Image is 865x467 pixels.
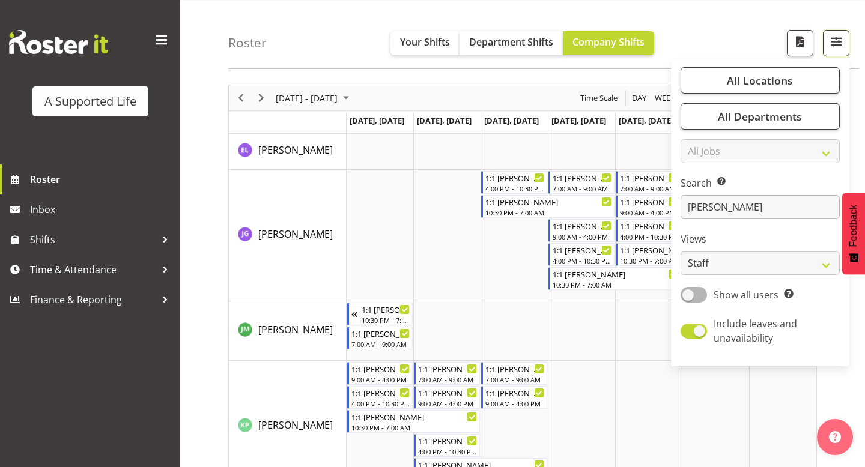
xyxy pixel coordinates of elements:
div: 1:1 [PERSON_NAME] [620,220,679,232]
span: [DATE], [DATE] [619,115,673,126]
div: 1:1 [PERSON_NAME] [553,268,679,280]
div: 9:00 AM - 4:00 PM [553,232,612,241]
div: 10:30 PM - 7:00 AM [553,280,679,289]
span: [PERSON_NAME] [258,227,333,241]
div: Karen Powell"s event - 1:1 Miranda Begin From Monday, September 8, 2025 at 10:30:00 PM GMT+12:00 ... [347,410,481,433]
div: Karen Powell"s event - 1:1 Miranda Begin From Wednesday, September 10, 2025 at 9:00:00 AM GMT+12:... [481,386,547,409]
button: Download a PDF of the roster according to the set date range. [787,30,813,56]
span: Shifts [30,230,156,249]
div: 1:1 [PERSON_NAME] [351,411,478,423]
div: Jackie Green"s event - 1:1 Miranda Begin From Friday, September 12, 2025 at 4:00:00 PM GMT+12:00 ... [616,219,682,242]
button: All Locations [681,67,840,94]
span: Inbox [30,200,174,218]
button: Timeline Day [630,91,649,106]
h4: Roster [228,36,267,50]
div: 1:1 [PERSON_NAME] [553,244,612,256]
div: 7:00 AM - 9:00 AM [351,339,410,349]
span: Your Shifts [400,35,450,49]
button: Your Shifts [390,31,460,55]
span: [DATE] - [DATE] [275,91,339,106]
div: 1:1 [PERSON_NAME] [418,387,477,399]
div: 1:1 [PERSON_NAME] [351,387,410,399]
span: Include leaves and unavailability [714,317,797,345]
span: [DATE], [DATE] [551,115,606,126]
div: 1:1 [PERSON_NAME] [553,172,612,184]
button: All Departments [681,103,840,130]
div: 7:00 AM - 9:00 AM [620,184,679,193]
td: Elise Loh resource [229,134,347,170]
div: 1:1 [PERSON_NAME] [620,196,679,208]
div: 1:1 [PERSON_NAME] [362,303,410,315]
input: Search [681,195,840,219]
div: 4:00 PM - 10:30 PM [418,447,477,456]
div: 1:1 [PERSON_NAME] [485,196,612,208]
div: 7:00 AM - 9:00 AM [485,375,544,384]
span: Finance & Reporting [30,291,156,309]
span: Day [631,91,648,106]
img: help-xxl-2.png [829,431,841,443]
div: Next [251,85,272,110]
span: All Locations [727,73,793,88]
td: Jackie Green resource [229,170,347,301]
div: Karen Powell"s event - 1:1 Miranda Begin From Monday, September 8, 2025 at 9:00:00 AM GMT+12:00 E... [347,362,413,385]
div: Jackie Green"s event - 1:1 Miranda Begin From Thursday, September 11, 2025 at 7:00:00 AM GMT+12:0... [548,171,615,194]
button: September 08 - 14, 2025 [274,91,354,106]
div: 1:1 [PERSON_NAME] [620,244,746,256]
div: 1:1 [PERSON_NAME] [553,220,612,232]
span: Show all users [714,288,778,301]
div: Jackie Green"s event - 1:1 Miranda Begin From Friday, September 12, 2025 at 9:00:00 AM GMT+12:00 ... [616,195,682,218]
div: Jasmine McCracken"s event - 1:1 Miranda Begin From Monday, September 8, 2025 at 7:00:00 AM GMT+12... [347,327,413,349]
div: 1:1 [PERSON_NAME] [351,363,410,375]
span: Department Shifts [469,35,553,49]
div: 1:1 [PERSON_NAME] [485,172,544,184]
button: Next [253,91,270,106]
div: Karen Powell"s event - 1:1 Miranda Begin From Wednesday, September 10, 2025 at 7:00:00 AM GMT+12:... [481,362,547,385]
span: Week [654,91,676,106]
span: Feedback [848,205,859,247]
div: 1:1 [PERSON_NAME] [418,435,477,447]
span: [DATE], [DATE] [417,115,472,126]
span: [DATE], [DATE] [350,115,404,126]
div: 7:00 AM - 9:00 AM [553,184,612,193]
span: Company Shifts [572,35,645,49]
div: 10:30 PM - 7:00 AM [620,256,746,265]
div: 10:30 PM - 7:00 AM [485,208,612,217]
div: Jackie Green"s event - 1:1 Miranda Begin From Wednesday, September 10, 2025 at 10:30:00 PM GMT+12... [481,195,615,218]
span: Time & Attendance [30,261,156,279]
div: Previous [231,85,251,110]
button: Filter Shifts [823,30,849,56]
a: [PERSON_NAME] [258,143,333,157]
div: Karen Powell"s event - 1:1 Miranda Begin From Tuesday, September 9, 2025 at 4:00:00 PM GMT+12:00 ... [414,434,480,457]
a: [PERSON_NAME] [258,322,333,337]
div: 4:00 PM - 10:30 PM [351,399,410,408]
div: 1:1 [PERSON_NAME] [351,327,410,339]
div: 1:1 [PERSON_NAME] [485,387,544,399]
button: Feedback - Show survey [842,193,865,274]
div: Jasmine McCracken"s event - 1:1 Miranda Begin From Sunday, September 7, 2025 at 10:30:00 PM GMT+1... [347,303,413,325]
div: 1:1 [PERSON_NAME] [620,172,679,184]
a: [PERSON_NAME] [258,227,333,241]
span: [PERSON_NAME] [258,323,333,336]
div: 1:1 [PERSON_NAME] [485,363,544,375]
button: Timeline Week [653,91,678,106]
a: [PERSON_NAME] [258,418,333,432]
button: Previous [233,91,249,106]
div: Jackie Green"s event - 1:1 Miranda Begin From Thursday, September 11, 2025 at 10:30:00 PM GMT+12:... [548,267,682,290]
div: A Supported Life [44,92,136,110]
div: 9:00 AM - 4:00 PM [418,399,477,408]
label: Search [681,176,840,190]
button: Company Shifts [563,31,654,55]
div: 9:00 AM - 4:00 PM [620,208,679,217]
span: [DATE], [DATE] [484,115,539,126]
span: [PERSON_NAME] [258,143,333,157]
div: 7:00 AM - 9:00 AM [418,375,477,384]
div: Karen Powell"s event - 1:1 Miranda Begin From Tuesday, September 9, 2025 at 7:00:00 AM GMT+12:00 ... [414,362,480,385]
span: Roster [30,170,174,188]
div: 10:30 PM - 7:00 AM [362,315,410,325]
div: Jackie Green"s event - 1:1 Miranda Begin From Thursday, September 11, 2025 at 9:00:00 AM GMT+12:0... [548,219,615,242]
button: Time Scale [578,91,620,106]
div: Jackie Green"s event - 1:1 Miranda Begin From Friday, September 12, 2025 at 7:00:00 AM GMT+12:00 ... [616,171,682,194]
span: All Departments [718,109,802,124]
div: 4:00 PM - 10:30 PM [620,232,679,241]
div: 9:00 AM - 4:00 PM [351,375,410,384]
